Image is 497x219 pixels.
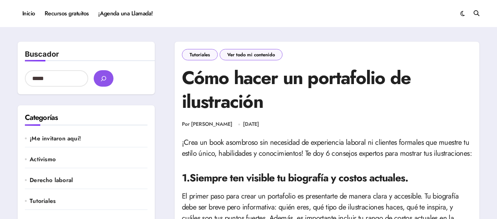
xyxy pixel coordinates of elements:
button: buscar [94,70,113,87]
time: [DATE] [243,120,259,128]
a: [DATE] [243,121,259,128]
a: Activismo [30,155,147,163]
p: ¡Crea un book asombroso sin necesidad de experiencia laboral ni clientes formales que muestre tu ... [182,137,472,159]
a: Ver todo mi contenido [220,49,283,60]
a: ¡Agenda una Llamada! [94,4,158,23]
a: ¡Me invitaron aquí! [30,135,147,143]
strong: Siempre ten visible tu biografía y costos actuales [190,170,406,185]
a: Tutoriales [182,49,218,60]
h2: Categorías [25,113,147,123]
h1: Cómo hacer un portafolio de ilustración [182,66,472,113]
a: Tutoriales [30,197,147,205]
a: Derecho laboral [30,176,147,184]
h3: 1. . [182,171,472,185]
label: Buscador [25,50,59,58]
a: Por [PERSON_NAME] [182,121,232,128]
a: Inicio [18,4,40,23]
a: Recursos gratuitos [40,4,94,23]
